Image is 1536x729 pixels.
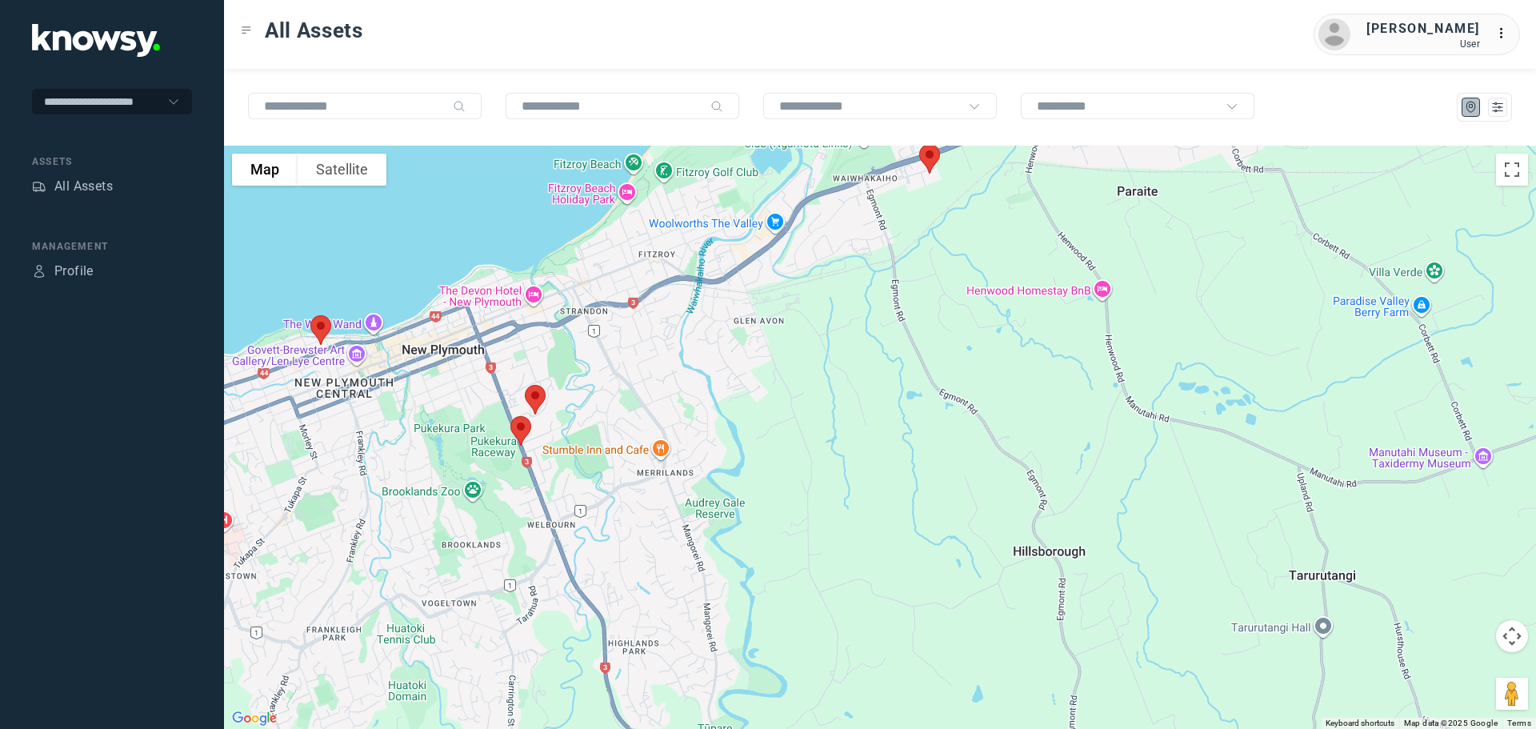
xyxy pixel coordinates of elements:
[1496,24,1515,43] div: :
[32,264,46,278] div: Profile
[1366,19,1480,38] div: [PERSON_NAME]
[241,25,252,36] div: Toggle Menu
[1326,718,1394,729] button: Keyboard shortcuts
[710,100,723,113] div: Search
[1497,27,1513,39] tspan: ...
[32,239,192,254] div: Management
[32,179,46,194] div: Assets
[1318,18,1350,50] img: avatar.png
[1496,154,1528,186] button: Toggle fullscreen view
[1490,100,1505,114] div: List
[265,16,363,45] span: All Assets
[232,154,298,186] button: Show street map
[228,708,281,729] img: Google
[54,262,94,281] div: Profile
[32,24,160,57] img: Application Logo
[453,100,466,113] div: Search
[54,177,113,196] div: All Assets
[1507,719,1531,727] a: Terms
[32,154,192,169] div: Assets
[1464,100,1478,114] div: Map
[298,154,386,186] button: Show satellite imagery
[1496,620,1528,652] button: Map camera controls
[1496,24,1515,46] div: :
[32,177,113,196] a: AssetsAll Assets
[1404,719,1498,727] span: Map data ©2025 Google
[1366,38,1480,50] div: User
[228,708,281,729] a: Open this area in Google Maps (opens a new window)
[1496,678,1528,710] button: Drag Pegman onto the map to open Street View
[32,262,94,281] a: ProfileProfile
